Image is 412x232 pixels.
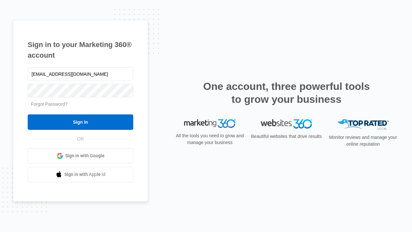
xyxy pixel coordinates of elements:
[261,119,312,129] img: Websites 360
[28,167,133,182] a: Sign in with Apple Id
[28,39,133,61] h1: Sign in to your Marketing 360® account
[174,132,246,146] p: All the tools you need to grow and manage your business
[31,101,68,107] a: Forgot Password?
[28,114,133,130] input: Sign In
[327,134,399,148] p: Monitor reviews and manage your online reputation
[65,152,105,159] span: Sign in with Google
[250,133,323,140] p: Beautiful websites that drive results
[201,80,372,106] h2: One account, three powerful tools to grow your business
[337,119,389,130] img: Top Rated Local
[28,67,133,81] input: Email
[184,119,236,128] img: Marketing 360
[64,171,106,178] span: Sign in with Apple Id
[28,148,133,164] a: Sign in with Google
[73,136,89,142] span: OR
